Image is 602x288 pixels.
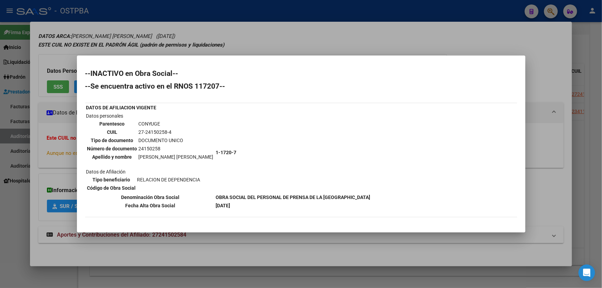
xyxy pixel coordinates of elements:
th: Tipo beneficiario [87,176,136,183]
h2: --INACTIVO en Obra Social-- [85,70,517,77]
th: CUIL [87,128,138,136]
td: [PERSON_NAME] [PERSON_NAME] [138,153,214,161]
th: Código de Obra Social [87,184,136,192]
b: 1-1720-7 [216,150,237,155]
th: Número de documento [87,145,138,152]
td: DOCUMENTO UNICO [138,137,214,144]
td: Datos personales Datos de Afiliación [86,112,215,193]
td: RELACION DE DEPENDENCIA [137,176,201,183]
td: CONYUGE [138,120,214,128]
h2: --Se encuentra activo en el RNOS 117207-- [85,83,517,90]
th: Parentesco [87,120,138,128]
th: Fecha Alta Obra Social [86,202,215,209]
th: Apellido y nombre [87,153,138,161]
th: Denominación Obra Social [86,193,215,201]
b: [DATE] [216,203,230,208]
th: Tipo de documento [87,137,138,144]
b: OBRA SOCIAL DEL PERSONAL DE PRENSA DE LA [GEOGRAPHIC_DATA] [216,195,371,200]
td: 24150258 [138,145,214,152]
td: 27-24150258-4 [138,128,214,136]
div: Open Intercom Messenger [579,265,595,281]
b: DATOS DE AFILIACION VIGENTE [86,105,157,110]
